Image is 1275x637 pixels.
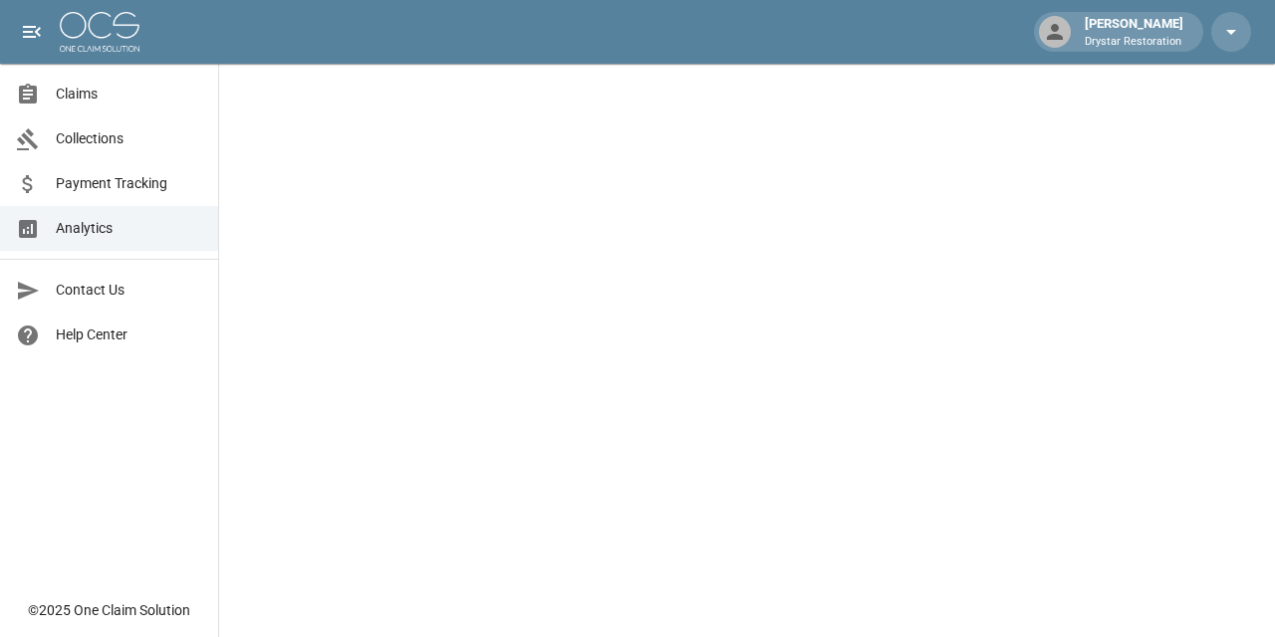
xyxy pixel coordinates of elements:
p: Drystar Restoration [1085,34,1183,51]
iframe: Embedded Dashboard [219,64,1275,631]
span: Help Center [56,324,202,345]
span: Analytics [56,218,202,239]
span: Claims [56,84,202,105]
span: Collections [56,128,202,149]
button: open drawer [12,12,52,52]
span: Contact Us [56,280,202,301]
img: ocs-logo-white-transparent.png [60,12,139,52]
span: Payment Tracking [56,173,202,194]
div: © 2025 One Claim Solution [28,600,190,620]
div: [PERSON_NAME] [1077,14,1191,50]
